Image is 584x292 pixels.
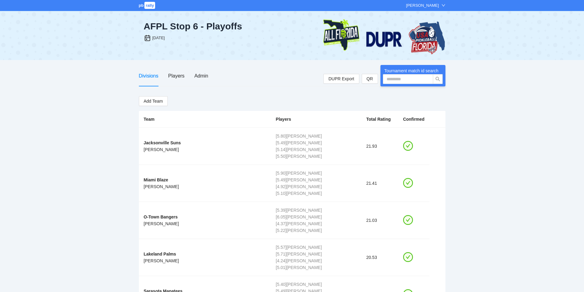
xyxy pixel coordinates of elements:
span: search [433,77,442,82]
div: [ ] [PERSON_NAME] [276,251,357,257]
a: DUPR Export [323,74,359,84]
span: 4.37 [277,221,285,226]
div: [PERSON_NAME] [144,146,266,153]
button: Add Team [139,96,168,106]
span: rally [144,2,155,9]
div: [ ] [PERSON_NAME] [276,183,357,190]
span: pb [139,3,144,8]
img: veterans-park-23.png [323,18,445,55]
span: DUPR Export [328,74,354,83]
a: pbrally [139,3,156,8]
span: 5.10 [277,191,285,196]
span: Add Team [144,98,163,104]
span: 5.22 [277,228,285,233]
div: Tournament match id search [383,67,443,74]
div: [PERSON_NAME] [144,257,266,264]
button: search [433,74,443,84]
span: 5.39 [277,208,285,213]
div: [ ] [PERSON_NAME] [276,227,357,234]
div: Divisions [139,72,158,80]
span: check-circle [403,215,413,225]
div: [PERSON_NAME] [144,183,266,190]
span: 5.14 [277,147,285,152]
span: 21.03 [366,218,377,223]
div: Total Rating [366,116,393,123]
span: check-circle [403,141,413,151]
div: Miami Blaze [144,176,266,183]
div: O-Town Bangers [144,214,266,220]
div: [ ] [PERSON_NAME] [276,190,357,197]
span: 5.71 [277,252,285,256]
div: [DATE] [152,35,165,41]
div: [ ] [PERSON_NAME] [276,153,357,160]
span: 5.90 [277,171,285,176]
span: 5.50 [277,154,285,159]
div: [ ] [PERSON_NAME] [276,146,357,153]
span: 5.01 [277,265,285,270]
span: 4.92 [277,184,285,189]
div: Players [276,116,357,123]
div: Confirmed [403,116,425,123]
span: 21.93 [366,144,377,149]
button: QR [362,74,378,84]
div: Jacksonville Suns [144,139,266,146]
span: 21.41 [366,181,377,186]
div: [ ] [PERSON_NAME] [276,220,357,227]
span: 6.05 [277,214,285,219]
div: [PERSON_NAME] [144,220,266,227]
span: 20.53 [366,255,377,260]
span: 5.57 [277,245,285,250]
span: check-circle [403,252,413,262]
div: [ ] [PERSON_NAME] [276,281,357,288]
div: [ ] [PERSON_NAME] [276,264,357,271]
span: check-circle [403,178,413,188]
span: 5.49 [277,177,285,182]
div: [ ] [PERSON_NAME] [276,214,357,220]
span: down [441,3,445,7]
div: Team [144,116,266,123]
div: AFPL Stop 6 - Playoffs [144,21,318,32]
div: [ ] [PERSON_NAME] [276,139,357,146]
div: Lakeland Palms [144,251,266,257]
span: 5.80 [277,134,285,138]
span: 5.40 [277,282,285,287]
span: 5.49 [277,140,285,145]
div: [PERSON_NAME] [406,2,439,9]
div: [ ] [PERSON_NAME] [276,133,357,139]
div: [ ] [PERSON_NAME] [276,170,357,176]
div: [ ] [PERSON_NAME] [276,176,357,183]
div: Admin [194,72,208,80]
div: Players [168,72,185,80]
div: [ ] [PERSON_NAME] [276,207,357,214]
span: 4.24 [277,258,285,263]
div: [ ] [PERSON_NAME] [276,244,357,251]
div: [ ] [PERSON_NAME] [276,257,357,264]
span: QR [367,75,373,82]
